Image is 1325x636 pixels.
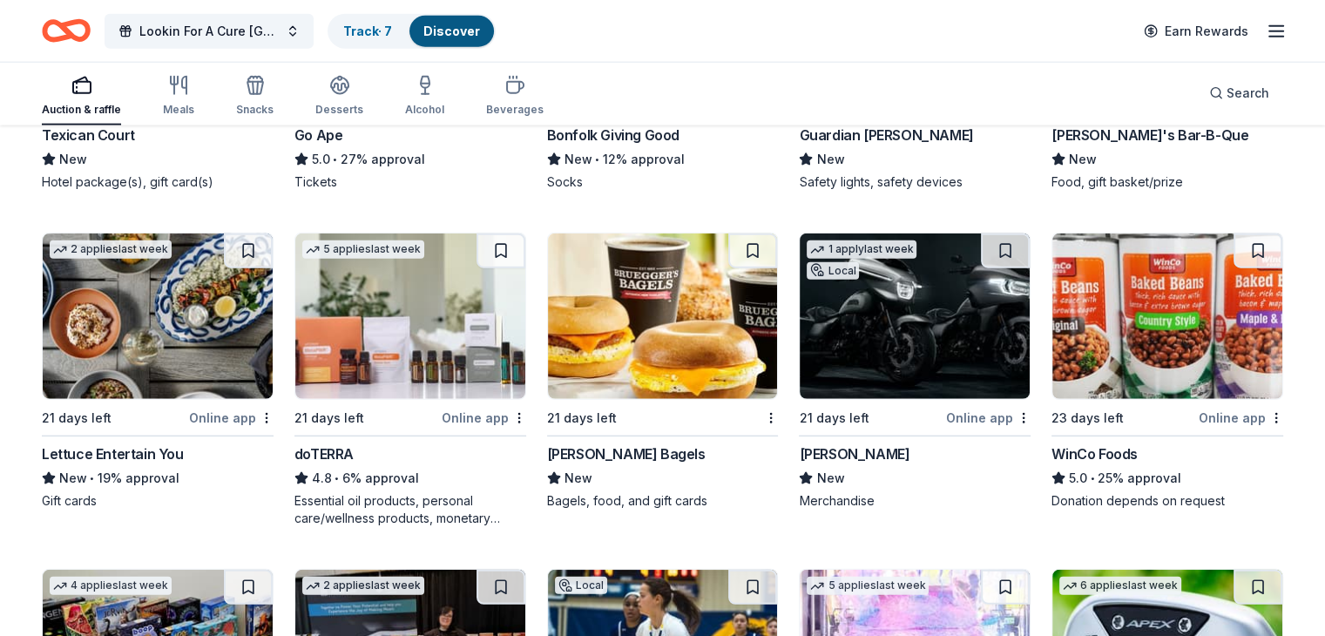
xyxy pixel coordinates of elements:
[405,103,444,117] div: Alcohol
[799,233,1031,510] a: Image for Dallas Harley-Davidson1 applylast weekLocal21 days leftOnline app[PERSON_NAME]NewMercha...
[294,149,526,170] div: 27% approval
[50,577,172,595] div: 4 applies last week
[189,407,274,429] div: Online app
[486,68,544,125] button: Beverages
[816,468,844,489] span: New
[42,68,121,125] button: Auction & raffle
[163,68,194,125] button: Meals
[302,240,424,259] div: 5 applies last week
[547,443,706,464] div: [PERSON_NAME] Bagels
[236,103,274,117] div: Snacks
[548,233,778,399] img: Image for Bruegger's Bagels
[43,233,273,399] img: Image for Lettuce Entertain You
[1052,233,1282,399] img: Image for WinCo Foods
[555,577,607,594] div: Local
[42,468,274,489] div: 19% approval
[442,407,526,429] div: Online app
[799,125,973,145] div: Guardian [PERSON_NAME]
[1133,16,1259,47] a: Earn Rewards
[1069,149,1097,170] span: New
[295,233,525,399] img: Image for doTERRA
[807,262,859,280] div: Local
[799,173,1031,191] div: Safety lights, safety devices
[294,443,354,464] div: doTERRA
[1051,443,1138,464] div: WinCo Foods
[42,443,184,464] div: Lettuce Entertain You
[312,468,332,489] span: 4.8
[564,468,592,489] span: New
[328,14,496,49] button: Track· 7Discover
[42,10,91,51] a: Home
[1051,125,1248,145] div: [PERSON_NAME]'s Bar-B-Que
[486,103,544,117] div: Beverages
[335,471,339,485] span: •
[105,14,314,49] button: Lookin For A Cure [GEOGRAPHIC_DATA]
[236,68,274,125] button: Snacks
[294,492,526,527] div: Essential oil products, personal care/wellness products, monetary donations
[946,407,1031,429] div: Online app
[90,471,94,485] span: •
[547,492,779,510] div: Bagels, food, and gift cards
[1051,492,1283,510] div: Donation depends on request
[59,468,87,489] span: New
[163,103,194,117] div: Meals
[1051,408,1124,429] div: 23 days left
[42,408,112,429] div: 21 days left
[294,173,526,191] div: Tickets
[547,233,779,510] a: Image for Bruegger's Bagels21 days left[PERSON_NAME] BagelsNewBagels, food, and gift cards
[294,233,526,527] a: Image for doTERRA5 applieslast week21 days leftOnline appdoTERRA4.8•6% approvalEssential oil prod...
[1069,468,1087,489] span: 5.0
[294,408,364,429] div: 21 days left
[405,68,444,125] button: Alcohol
[42,492,274,510] div: Gift cards
[595,152,599,166] span: •
[315,68,363,125] button: Desserts
[1051,173,1283,191] div: Food, gift basket/prize
[1199,407,1283,429] div: Online app
[333,152,337,166] span: •
[547,149,779,170] div: 12% approval
[799,492,1031,510] div: Merchandise
[423,24,480,38] a: Discover
[50,240,172,259] div: 2 applies last week
[564,149,592,170] span: New
[1091,471,1095,485] span: •
[42,233,274,510] a: Image for Lettuce Entertain You2 applieslast week21 days leftOnline appLettuce Entertain YouNew•1...
[294,468,526,489] div: 6% approval
[294,125,343,145] div: Go Ape
[1059,577,1181,595] div: 6 applies last week
[816,149,844,170] span: New
[139,21,279,42] span: Lookin For A Cure [GEOGRAPHIC_DATA]
[1051,468,1283,489] div: 25% approval
[312,149,330,170] span: 5.0
[547,173,779,191] div: Socks
[800,233,1030,399] img: Image for Dallas Harley-Davidson
[1227,83,1269,104] span: Search
[1051,233,1283,510] a: Image for WinCo Foods23 days leftOnline appWinCo Foods5.0•25% approvalDonation depends on request
[42,103,121,117] div: Auction & raffle
[807,240,916,259] div: 1 apply last week
[547,408,617,429] div: 21 days left
[799,408,869,429] div: 21 days left
[59,149,87,170] span: New
[42,125,135,145] div: Texican Court
[807,577,929,595] div: 5 applies last week
[1195,76,1283,111] button: Search
[42,173,274,191] div: Hotel package(s), gift card(s)
[302,577,424,595] div: 2 applies last week
[799,443,909,464] div: [PERSON_NAME]
[343,24,392,38] a: Track· 7
[315,103,363,117] div: Desserts
[547,125,679,145] div: Bonfolk Giving Good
